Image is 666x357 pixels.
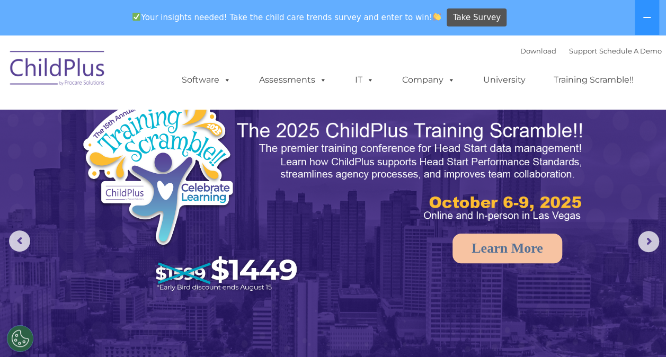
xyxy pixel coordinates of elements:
[599,47,662,55] a: Schedule A Demo
[569,47,597,55] a: Support
[5,43,111,96] img: ChildPlus by Procare Solutions
[392,69,466,91] a: Company
[147,113,192,121] span: Phone number
[473,69,536,91] a: University
[433,13,441,21] img: 👏
[7,325,33,352] button: Cookies Settings
[520,47,662,55] font: |
[520,47,556,55] a: Download
[248,69,338,91] a: Assessments
[453,8,501,27] span: Take Survey
[447,8,507,27] a: Take Survey
[147,70,180,78] span: Last name
[344,69,385,91] a: IT
[171,69,242,91] a: Software
[128,7,446,28] span: Your insights needed! Take the child care trends survey and enter to win!
[543,69,644,91] a: Training Scramble!!
[452,234,562,263] a: Learn More
[132,13,140,21] img: ✅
